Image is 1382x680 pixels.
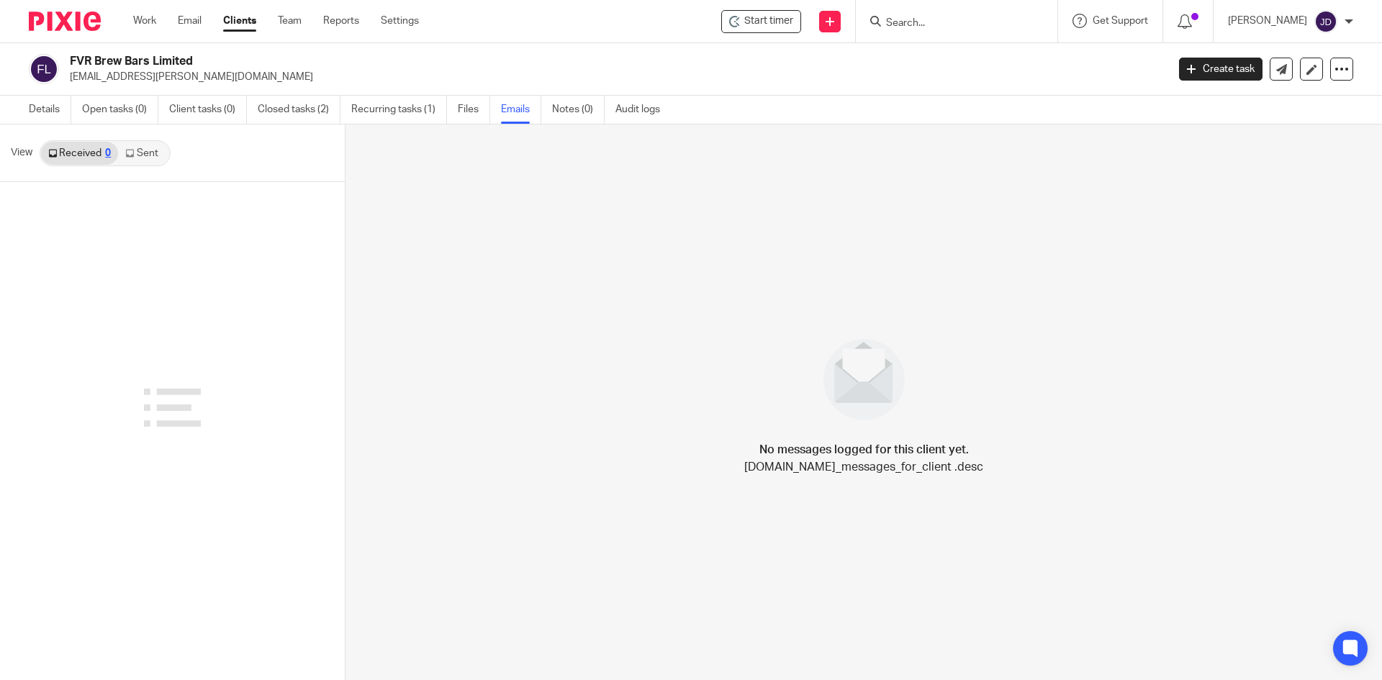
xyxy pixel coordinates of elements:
img: Pixie [29,12,101,31]
p: [EMAIL_ADDRESS][PERSON_NAME][DOMAIN_NAME] [70,70,1157,84]
span: Get Support [1093,16,1148,26]
a: Settings [381,14,419,28]
div: 0 [105,148,111,158]
a: Notes (0) [552,96,605,124]
p: [PERSON_NAME] [1228,14,1307,28]
h2: FVR Brew Bars Limited [70,54,940,69]
a: Work [133,14,156,28]
span: Start timer [744,14,793,29]
img: image [814,330,914,430]
a: Create task [1179,58,1263,81]
a: Team [278,14,302,28]
div: FVR Brew Bars Limited [721,10,801,33]
a: Sent [118,142,168,165]
h4: No messages logged for this client yet. [759,441,969,458]
a: Recurring tasks (1) [351,96,447,124]
a: Emails [501,96,541,124]
a: Clients [223,14,256,28]
a: Audit logs [615,96,671,124]
span: View [11,145,32,160]
a: Open tasks (0) [82,96,158,124]
p: [DOMAIN_NAME]_messages_for_client .desc [744,458,983,476]
img: svg%3E [29,54,59,84]
input: Search [885,17,1014,30]
a: Closed tasks (2) [258,96,340,124]
img: svg%3E [1314,10,1337,33]
a: Received0 [41,142,118,165]
a: Client tasks (0) [169,96,247,124]
a: Email [178,14,202,28]
a: Reports [323,14,359,28]
a: Details [29,96,71,124]
a: Files [458,96,490,124]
